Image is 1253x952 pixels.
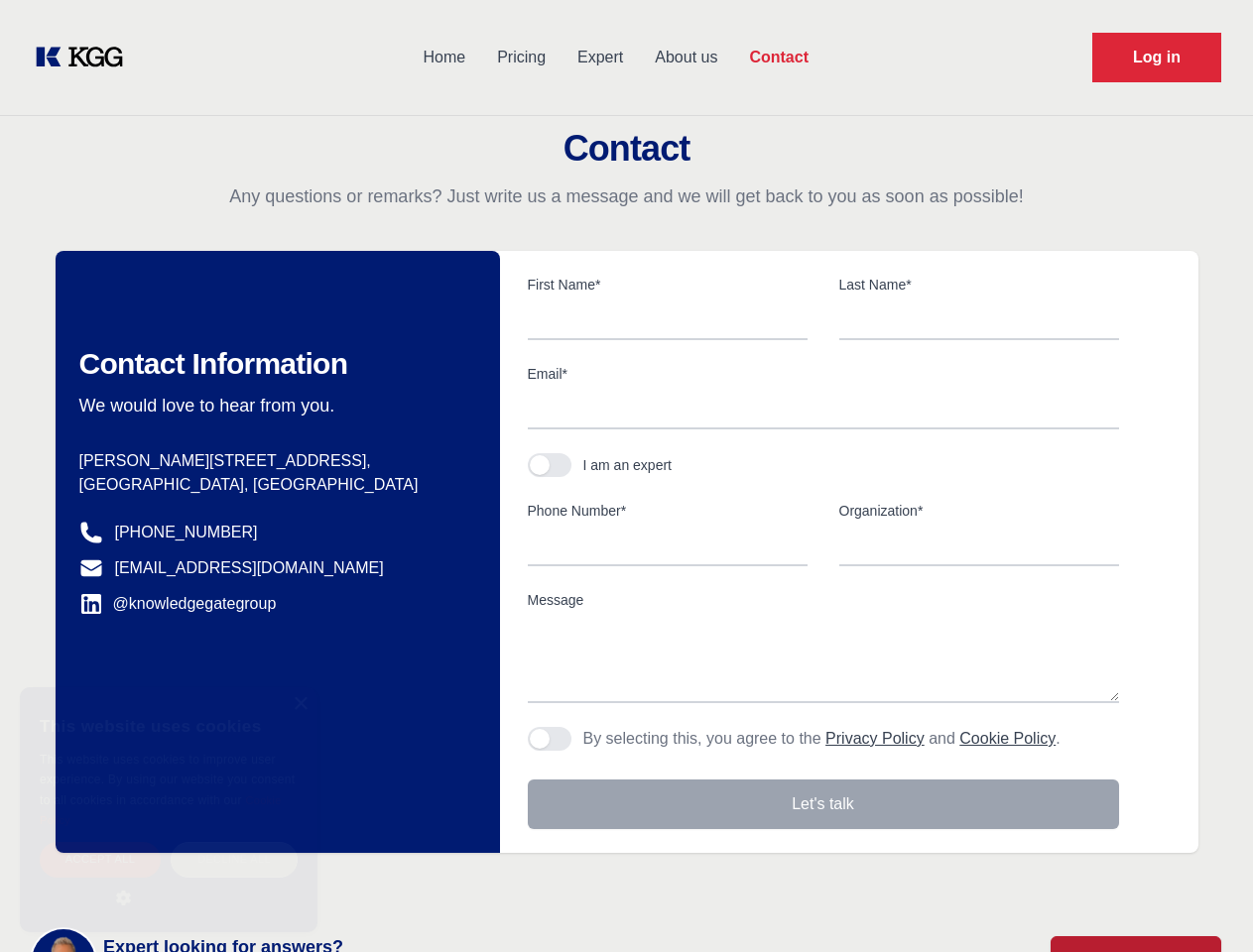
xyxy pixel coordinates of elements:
a: [PHONE_NUMBER] [115,521,258,544]
a: Cookie Policy [40,794,282,826]
a: Request Demo [1092,33,1221,82]
p: Any questions or remarks? Just write us a message and we will get back to you as soon as possible! [24,184,1229,208]
p: [PERSON_NAME][STREET_ADDRESS], [79,449,468,473]
div: I am an expert [583,455,673,475]
a: KOL Knowledge Platform: Talk to Key External Experts (KEE) [32,42,139,73]
label: Phone Number* [528,501,808,521]
a: Home [407,32,481,83]
div: This website uses cookies [40,702,298,750]
iframe: Chat Widget [1154,857,1253,952]
span: This website uses cookies to improve user experience. By using our website you consent to all coo... [40,753,295,807]
a: @knowledgegategroup [79,592,277,616]
button: Let's talk [528,779,1119,829]
a: About us [639,32,733,83]
div: Accept all [40,842,161,877]
p: We would love to hear from you. [79,394,468,417]
a: Expert [562,32,639,83]
a: Privacy Policy [825,730,925,747]
h2: Contact Information [79,346,468,382]
h2: Contact [24,129,1229,169]
p: [GEOGRAPHIC_DATA], [GEOGRAPHIC_DATA] [79,473,468,497]
a: [EMAIL_ADDRESS][DOMAIN_NAME] [115,556,384,580]
a: Pricing [481,32,562,83]
div: Close [293,697,308,712]
p: By selecting this, you agree to the and . [583,727,1061,751]
div: Decline all [171,842,298,877]
label: First Name* [528,275,808,295]
a: Cookie Policy [959,730,1056,747]
label: Message [528,590,1119,610]
label: Organization* [839,501,1119,521]
a: Contact [733,32,824,83]
label: Email* [528,364,1119,384]
label: Last Name* [839,275,1119,295]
